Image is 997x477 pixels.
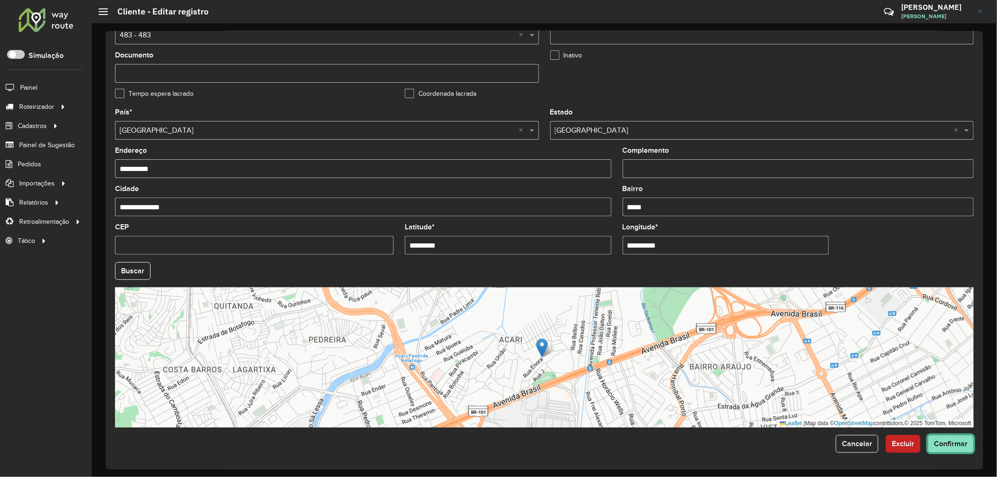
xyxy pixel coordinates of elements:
[108,7,208,17] h2: Cliente - Editar registro
[115,183,139,194] label: Cidade
[536,338,548,357] img: Marker
[29,50,64,61] label: Simulação
[550,50,582,60] label: Inativo
[19,102,54,112] span: Roteirizador
[20,83,37,93] span: Painel
[842,440,872,448] span: Cancelar
[623,145,669,156] label: Complemento
[115,89,194,99] label: Tempo espera lacrado
[836,435,878,453] button: Cancelar
[115,107,132,118] label: País
[19,217,69,227] span: Retroalimentação
[115,50,153,61] label: Documento
[18,121,47,131] span: Cadastros
[954,125,962,136] span: Clear all
[623,183,643,194] label: Bairro
[115,221,129,233] label: CEP
[934,440,968,448] span: Confirmar
[19,198,48,207] span: Relatórios
[901,3,971,12] h3: [PERSON_NAME]
[519,29,527,41] span: Clear all
[18,159,41,169] span: Pedidos
[18,236,35,246] span: Tático
[405,89,476,99] label: Coordenada lacrada
[115,145,147,156] label: Endereço
[19,140,75,150] span: Painel de Sugestão
[19,178,55,188] span: Importações
[115,262,151,280] button: Buscar
[803,420,805,427] span: |
[892,440,914,448] span: Excluir
[834,420,874,427] a: OpenStreetMap
[901,12,971,21] span: [PERSON_NAME]
[879,2,899,22] a: Contato Rápido
[519,125,527,136] span: Clear all
[928,435,974,453] button: Confirmar
[780,420,802,427] a: Leaflet
[886,435,920,453] button: Excluir
[623,221,659,233] label: Longitude
[777,420,974,427] div: Map data © contributors,© 2025 TomTom, Microsoft
[405,221,435,233] label: Latitude
[550,107,573,118] label: Estado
